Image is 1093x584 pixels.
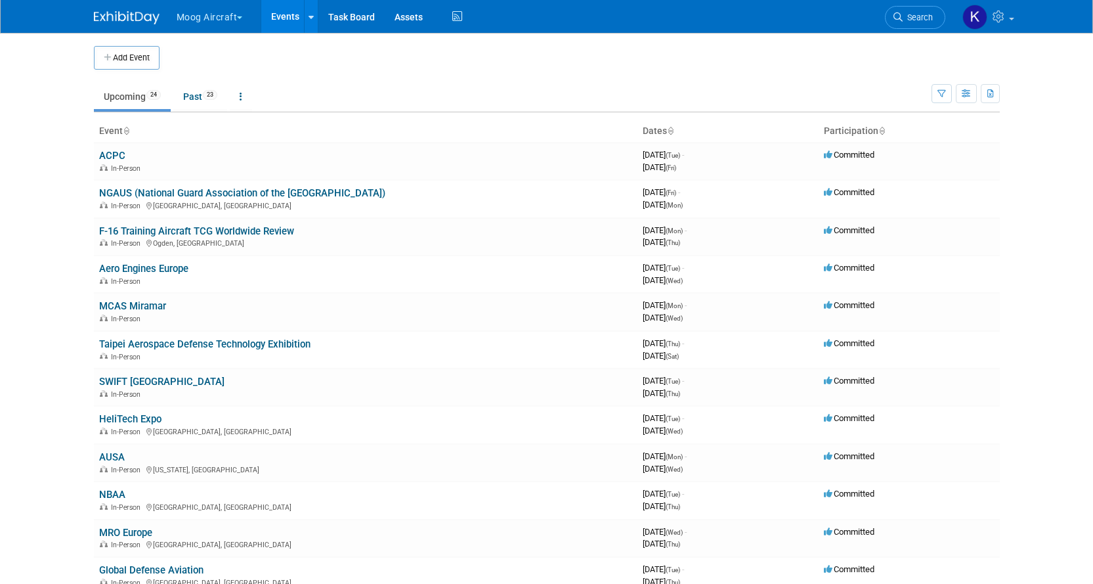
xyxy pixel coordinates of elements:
span: (Fri) [666,164,676,171]
span: [DATE] [643,225,687,235]
span: In-Person [111,164,144,173]
img: In-Person Event [100,503,108,510]
span: In-Person [111,202,144,210]
span: [DATE] [643,150,684,160]
span: (Sat) [666,353,679,360]
span: (Wed) [666,466,683,473]
span: (Mon) [666,302,683,309]
a: Sort by Start Date [667,125,674,136]
a: MRO Europe [99,527,152,539]
span: (Thu) [666,239,680,246]
span: Committed [824,300,874,310]
span: In-Person [111,315,144,323]
a: Taipei Aerospace Defense Technology Exhibition [99,338,311,350]
a: AUSA [99,451,125,463]
span: [DATE] [643,313,683,323]
span: Committed [824,451,874,461]
span: [DATE] [643,162,676,172]
a: Search [885,6,945,29]
span: [DATE] [643,263,684,273]
span: In-Person [111,503,144,512]
a: ACPC [99,150,125,162]
span: [DATE] [643,464,683,474]
span: (Mon) [666,453,683,460]
span: Committed [824,150,874,160]
a: NBAA [99,489,125,501]
span: (Thu) [666,541,680,548]
span: Search [903,12,933,22]
span: - [685,527,687,537]
span: Committed [824,489,874,499]
img: ExhibitDay [94,11,160,24]
span: (Tue) [666,566,680,573]
a: Aero Engines Europe [99,263,188,275]
span: [DATE] [643,426,683,436]
th: Event [94,120,637,143]
span: (Mon) [666,227,683,235]
span: - [682,150,684,160]
span: [DATE] [643,451,687,461]
span: (Wed) [666,315,683,322]
span: [DATE] [643,388,680,398]
span: - [682,564,684,574]
div: [GEOGRAPHIC_DATA], [GEOGRAPHIC_DATA] [99,539,632,549]
div: [GEOGRAPHIC_DATA], [GEOGRAPHIC_DATA] [99,501,632,512]
a: Sort by Event Name [123,125,129,136]
span: - [682,376,684,386]
div: [GEOGRAPHIC_DATA], [GEOGRAPHIC_DATA] [99,426,632,436]
div: [US_STATE], [GEOGRAPHIC_DATA] [99,464,632,474]
span: Committed [824,527,874,537]
span: (Thu) [666,340,680,348]
span: (Tue) [666,378,680,385]
span: - [682,338,684,348]
span: (Wed) [666,428,683,435]
span: (Tue) [666,152,680,159]
span: - [682,263,684,273]
span: (Wed) [666,277,683,284]
a: MCAS Miramar [99,300,166,312]
a: Past23 [173,84,227,109]
img: In-Person Event [100,277,108,284]
span: Committed [824,187,874,197]
span: [DATE] [643,527,687,537]
button: Add Event [94,46,160,70]
span: In-Person [111,353,144,361]
a: F-16 Training Aircraft TCG Worldwide Review [99,225,294,237]
span: - [685,300,687,310]
span: (Thu) [666,503,680,510]
span: (Wed) [666,529,683,536]
span: [DATE] [643,376,684,386]
span: (Tue) [666,265,680,272]
span: In-Person [111,466,144,474]
span: [DATE] [643,564,684,574]
span: (Tue) [666,491,680,498]
a: Global Defense Aviation [99,564,204,576]
span: [DATE] [643,489,684,499]
span: [DATE] [643,200,683,210]
div: Ogden, [GEOGRAPHIC_DATA] [99,237,632,248]
span: [DATE] [643,539,680,549]
img: In-Person Event [100,164,108,171]
span: (Tue) [666,415,680,422]
span: [DATE] [643,275,683,285]
span: Committed [824,564,874,574]
span: Committed [824,376,874,386]
span: [DATE] [643,501,680,511]
span: [DATE] [643,413,684,423]
span: In-Person [111,428,144,436]
img: In-Person Event [100,353,108,359]
span: [DATE] [643,237,680,247]
span: In-Person [111,390,144,399]
img: In-Person Event [100,239,108,246]
span: Committed [824,338,874,348]
span: Committed [824,413,874,423]
a: SWIFT [GEOGRAPHIC_DATA] [99,376,225,388]
a: HeliTech Expo [99,413,161,425]
span: In-Person [111,277,144,286]
span: [DATE] [643,187,680,197]
img: In-Person Event [100,315,108,321]
img: In-Person Event [100,202,108,208]
span: In-Person [111,541,144,549]
span: Committed [824,225,874,235]
span: (Thu) [666,390,680,397]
